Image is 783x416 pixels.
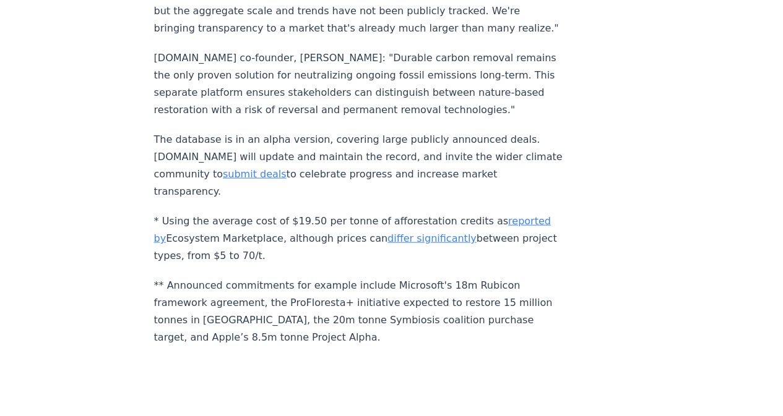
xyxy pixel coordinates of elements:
[223,168,287,180] a: submit deals
[387,232,477,244] a: differ significantly
[154,131,564,200] p: The database is in an alpha version, covering large publicly announced deals. [DOMAIN_NAME] will ...
[154,213,564,265] p: * Using the average cost of $19.50 per tonne of afforestation credits as Ecosystem Marketplace, a...
[154,277,564,346] p: ** Announced commitments for example include Microsoft's 18m Rubicon framework agreement, the Pro...
[154,49,564,119] p: [DOMAIN_NAME] co-founder, [PERSON_NAME]: "Durable carbon removal remains the only proven solution...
